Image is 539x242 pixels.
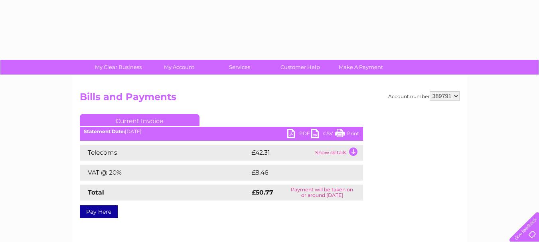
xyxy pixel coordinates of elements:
td: Payment will be taken on or around [DATE] [281,185,363,201]
td: £42.31 [250,145,313,161]
a: My Account [146,60,212,75]
td: Telecoms [80,145,250,161]
a: Customer Help [267,60,333,75]
a: Services [207,60,272,75]
b: Statement Date: [84,128,125,134]
strong: Total [88,189,104,196]
td: VAT @ 20% [80,165,250,181]
div: [DATE] [80,129,363,134]
a: CSV [311,129,335,140]
td: £8.46 [250,165,345,181]
td: Show details [313,145,363,161]
a: Current Invoice [80,114,199,126]
a: Print [335,129,359,140]
a: PDF [287,129,311,140]
strong: £50.77 [252,189,273,196]
div: Account number [388,91,460,101]
h2: Bills and Payments [80,91,460,106]
a: My Clear Business [85,60,151,75]
a: Make A Payment [328,60,394,75]
a: Pay Here [80,205,118,218]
